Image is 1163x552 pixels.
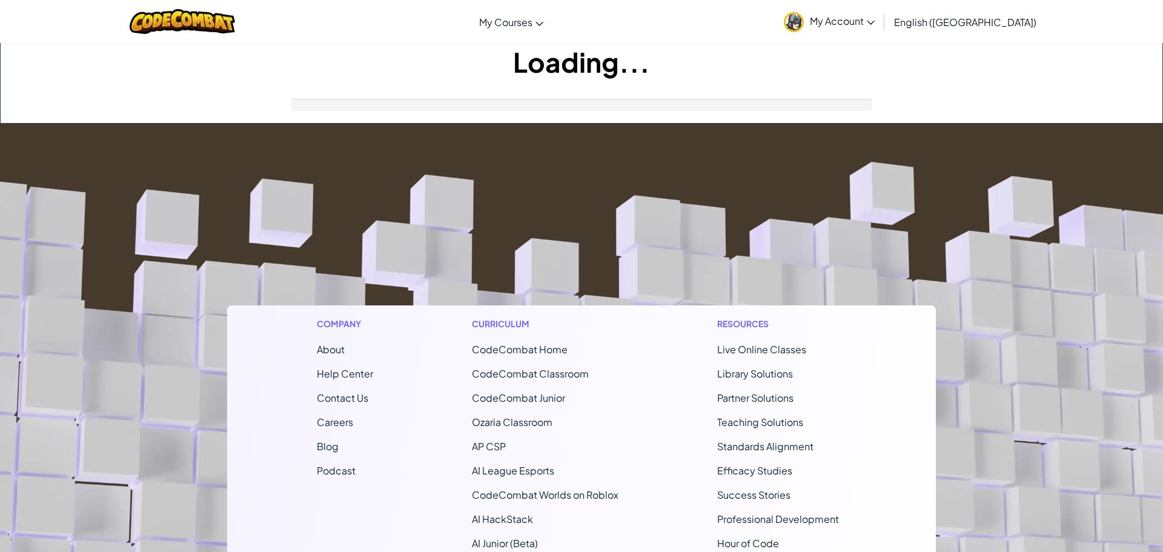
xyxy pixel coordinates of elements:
a: Teaching Solutions [717,416,803,428]
a: Podcast [317,464,356,477]
span: My Courses [479,16,532,28]
a: Success Stories [717,488,790,501]
a: My Account [778,2,881,41]
a: About [317,343,345,356]
img: avatar [784,12,804,32]
span: CodeCombat Home [472,343,568,356]
span: My Account [810,15,875,27]
a: Professional Development [717,513,839,525]
a: My Courses [473,5,549,38]
a: Efficacy Studies [717,464,792,477]
a: Blog [317,440,339,453]
a: AP CSP [472,440,506,453]
a: Live Online Classes [717,343,806,356]
a: Help Center [317,367,373,380]
h1: Curriculum [472,318,618,330]
a: English ([GEOGRAPHIC_DATA]) [888,5,1042,38]
a: Hour of Code [717,537,779,550]
a: CodeCombat Classroom [472,367,589,380]
span: Contact Us [317,391,368,404]
h1: Company [317,318,373,330]
a: Standards Alignment [717,440,813,453]
img: CodeCombat logo [130,9,236,34]
h1: Loading... [1,43,1162,81]
h1: Resources [717,318,846,330]
span: English ([GEOGRAPHIC_DATA]) [894,16,1036,28]
a: AI League Esports [472,464,554,477]
a: AI Junior (Beta) [472,537,538,550]
a: AI HackStack [472,513,533,525]
a: Partner Solutions [717,391,794,404]
a: CodeCombat Junior [472,391,565,404]
a: Library Solutions [717,367,793,380]
a: Careers [317,416,353,428]
a: Ozaria Classroom [472,416,552,428]
a: CodeCombat Worlds on Roblox [472,488,618,501]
